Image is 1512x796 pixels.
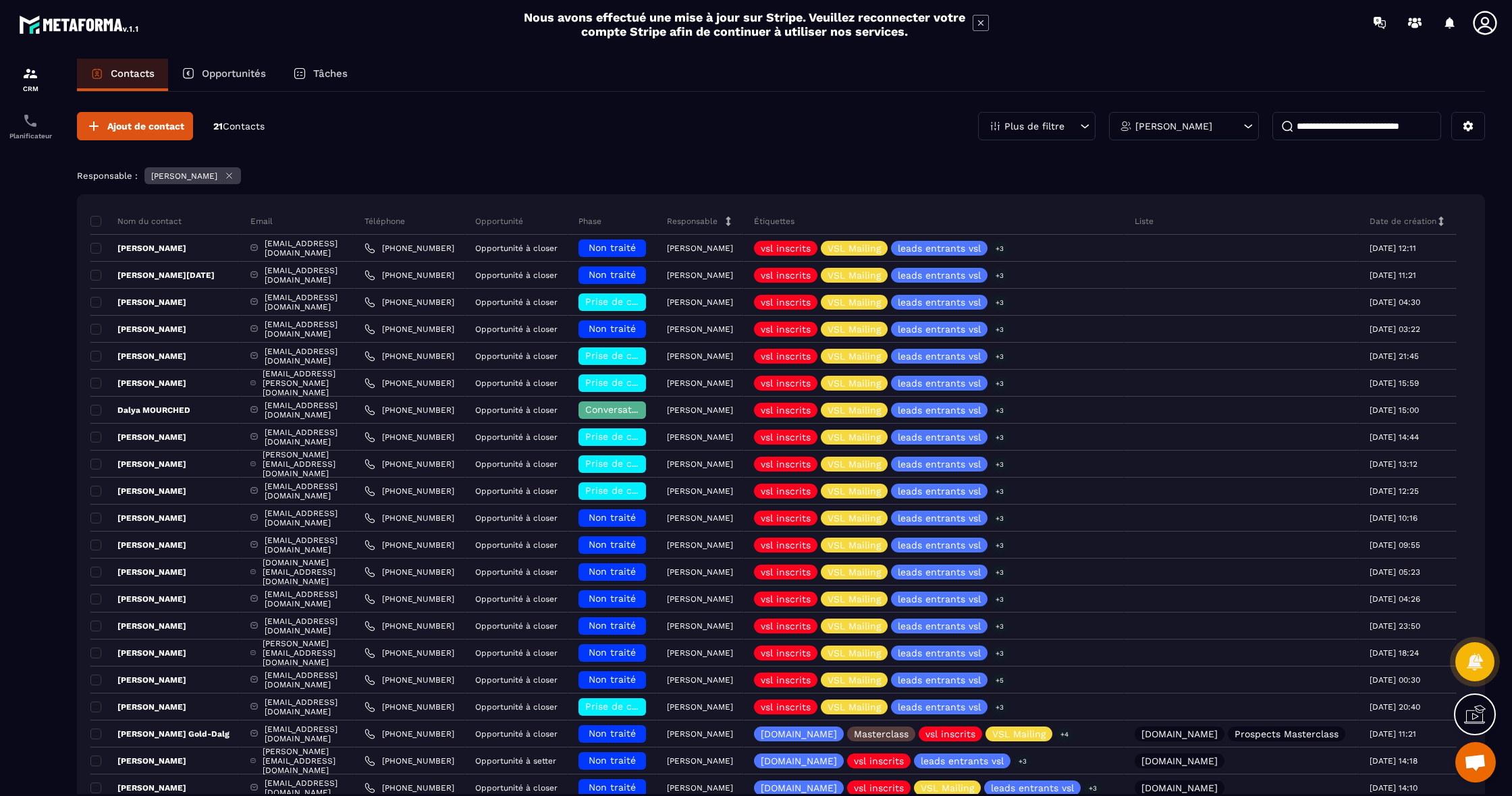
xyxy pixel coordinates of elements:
p: [PERSON_NAME] [90,756,186,766]
a: [PHONE_NUMBER] [364,432,454,443]
img: formation [22,65,38,82]
p: [PERSON_NAME] [667,756,733,766]
p: [DATE] 11:21 [1370,729,1416,739]
span: Prise de contact effectuée [585,350,710,361]
p: [PERSON_NAME] [90,540,186,550]
p: leads entrants vsl [898,540,981,550]
span: Non traité [589,539,636,550]
p: Opportunité à closer [475,244,558,253]
p: [DATE] 03:22 [1370,324,1420,334]
p: +5 [991,673,1008,687]
p: [PERSON_NAME] [90,378,186,389]
p: VSL Mailing [828,351,881,361]
p: Dalya MOURCHED [90,405,190,416]
p: +3 [991,511,1008,525]
p: vsl inscrits [854,756,904,766]
a: [PHONE_NUMBER] [364,621,454,631]
p: VSL Mailing [921,783,974,793]
p: VSL Mailing [828,621,881,631]
p: Opportunités [202,67,266,80]
p: vsl inscrits [761,324,811,334]
span: Non traité [589,512,636,523]
p: VSL Mailing [828,324,881,334]
p: Phase [578,216,601,227]
p: Opportunité à closer [475,432,558,442]
p: Opportunité à closer [475,702,558,712]
span: Prise de contact effectuée [585,296,710,307]
p: +3 [991,619,1008,633]
img: scheduler [22,113,38,129]
span: Non traité [589,242,636,253]
p: Responsable [667,216,718,227]
p: [DATE] 13:12 [1370,459,1417,469]
p: [DATE] 21:45 [1370,351,1419,361]
span: Non traité [589,674,636,685]
p: VSL Mailing [828,594,881,604]
p: Opportunité à closer [475,486,558,496]
p: [DATE] 20:40 [1370,702,1420,712]
p: Téléphone [364,216,405,227]
button: Ajout de contact [77,112,193,140]
p: +3 [991,484,1008,499]
p: leads entrants vsl [898,432,981,442]
p: [DOMAIN_NAME] [761,783,837,793]
p: Opportunité à closer [475,271,558,280]
p: vsl inscrits [761,271,811,280]
p: vsl inscrits [761,351,811,361]
p: leads entrants vsl [898,378,981,388]
p: VSL Mailing [828,540,881,550]
p: +3 [991,295,1008,310]
span: Prise de contact effectuée [585,485,710,496]
p: leads entrants vsl [898,351,981,361]
p: +3 [991,322,1008,337]
p: Opportunité à closer [475,594,558,604]
p: [PERSON_NAME] [667,432,733,442]
a: [PHONE_NUMBER] [364,351,454,362]
p: vsl inscrits [761,405,811,415]
p: [PERSON_NAME] [667,378,733,388]
p: leads entrants vsl [898,297,981,307]
p: VSL Mailing [828,513,881,523]
span: Contacts [223,121,265,132]
p: Liste [1135,216,1154,227]
p: [PERSON_NAME] [90,648,186,658]
p: [PERSON_NAME] [90,459,186,470]
p: VSL Mailing [828,378,881,388]
p: [PERSON_NAME][DATE] [90,270,215,281]
p: Nom du contact [90,216,182,227]
p: leads entrants vsl [898,486,981,496]
p: vsl inscrits [761,540,811,550]
p: [PERSON_NAME] [667,594,733,604]
p: 21 [213,120,265,133]
p: Masterclass [854,729,909,739]
p: [DATE] 14:18 [1370,756,1417,766]
p: [PERSON_NAME] [667,459,733,469]
span: Non traité [589,782,636,793]
p: [DATE] 09:55 [1370,540,1420,550]
p: vsl inscrits [761,378,811,388]
p: [PERSON_NAME] [1135,121,1212,131]
p: [DATE] 15:59 [1370,378,1419,388]
p: [PERSON_NAME] [667,271,733,280]
p: VSL Mailing [828,567,881,577]
p: leads entrants vsl [898,702,981,712]
p: [PERSON_NAME] [90,351,186,362]
p: VSL Mailing [828,405,881,415]
p: [DOMAIN_NAME] [1141,756,1218,766]
p: [PERSON_NAME] [667,675,733,685]
p: [PERSON_NAME] [90,621,186,631]
p: [PERSON_NAME] [90,702,186,712]
p: +3 [991,538,1008,552]
p: +3 [991,349,1008,364]
p: [PERSON_NAME] [667,297,733,307]
a: schedulerschedulerPlanificateur [3,103,57,150]
p: [DATE] 23:50 [1370,621,1420,631]
p: vsl inscrits [761,621,811,631]
a: [PHONE_NUMBER] [364,648,454,658]
p: +3 [991,700,1008,714]
span: Non traité [589,647,636,658]
p: [DOMAIN_NAME] [1141,783,1218,793]
p: [PERSON_NAME] [667,324,733,334]
a: Tâches [279,59,361,91]
p: Opportunité à closer [475,783,558,793]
